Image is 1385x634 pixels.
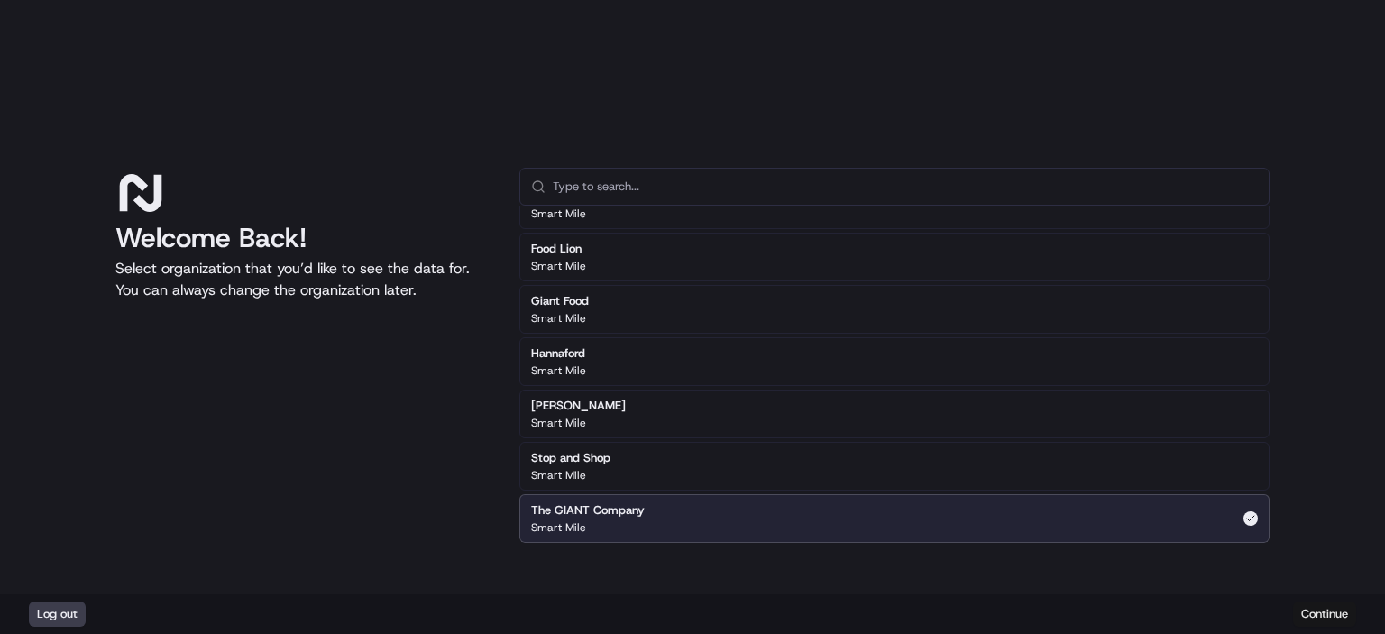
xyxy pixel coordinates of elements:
[531,363,586,378] p: Smart Mile
[115,222,491,254] h1: Welcome Back!
[519,177,1270,547] div: Suggestions
[553,169,1258,205] input: Type to search...
[531,502,645,519] h2: The GIANT Company
[531,207,586,221] p: Smart Mile
[531,345,586,362] h2: Hannaford
[29,602,86,627] button: Log out
[115,258,491,301] p: Select organization that you’d like to see the data for. You can always change the organization l...
[531,398,626,414] h2: [PERSON_NAME]
[531,450,610,466] h2: Stop and Shop
[531,520,586,535] p: Smart Mile
[531,416,586,430] p: Smart Mile
[531,241,586,257] h2: Food Lion
[531,311,586,326] p: Smart Mile
[531,293,589,309] h2: Giant Food
[531,468,586,482] p: Smart Mile
[1293,602,1356,627] button: Continue
[531,259,586,273] p: Smart Mile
